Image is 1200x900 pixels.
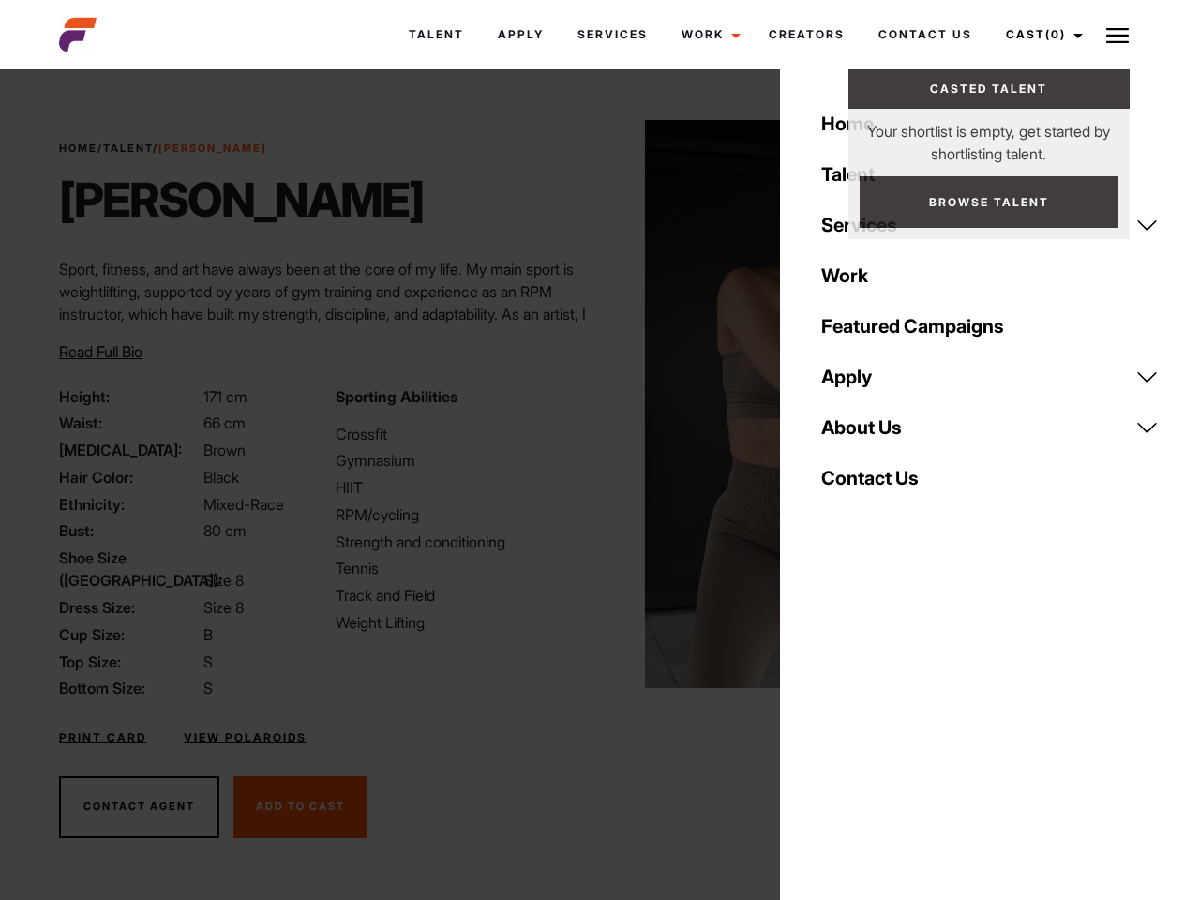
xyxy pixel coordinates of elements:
[203,468,239,487] span: Black
[59,493,200,516] span: Ethnicity:
[203,387,247,406] span: 171 cm
[848,69,1130,109] a: Casted Talent
[810,352,1170,402] a: Apply
[848,109,1130,165] p: Your shortlist is empty, get started by shortlisting talent.
[59,623,200,646] span: Cup Size:
[59,729,146,746] a: Print Card
[392,9,481,60] a: Talent
[59,776,219,838] button: Contact Agent
[59,596,200,619] span: Dress Size:
[59,16,97,53] img: cropped-aefm-brand-fav-22-square.png
[103,142,153,155] a: Talent
[59,340,142,363] button: Read Full Bio
[336,557,589,579] li: Tennis
[184,729,307,746] a: View Polaroids
[203,598,244,617] span: Size 8
[336,476,589,499] li: HIIT
[862,9,989,60] a: Contact Us
[810,200,1170,250] a: Services
[256,800,345,813] span: Add To Cast
[810,453,1170,503] a: Contact Us
[203,521,247,540] span: 80 cm
[59,142,97,155] a: Home
[59,439,200,461] span: [MEDICAL_DATA]:
[59,385,200,408] span: Height:
[336,584,589,607] li: Track and Field
[561,9,665,60] a: Services
[810,98,1170,149] a: Home
[810,250,1170,301] a: Work
[1045,27,1066,41] span: (0)
[203,441,246,459] span: Brown
[59,172,424,228] h1: [PERSON_NAME]
[158,142,267,155] strong: [PERSON_NAME]
[59,651,200,673] span: Top Size:
[203,571,244,590] span: Size 8
[59,677,200,699] span: Bottom Size:
[203,679,213,697] span: S
[59,412,200,434] span: Waist:
[336,503,589,526] li: RPM/cycling
[752,9,862,60] a: Creators
[233,776,367,838] button: Add To Cast
[810,402,1170,453] a: About Us
[336,387,457,406] strong: Sporting Abilities
[59,342,142,361] span: Read Full Bio
[59,519,200,542] span: Bust:
[336,449,589,472] li: Gymnasium
[59,258,589,370] p: Sport, fitness, and art have always been at the core of my life. My main sport is weightlifting, ...
[810,301,1170,352] a: Featured Campaigns
[1106,24,1129,47] img: Burger icon
[481,9,561,60] a: Apply
[989,9,1094,60] a: Cast(0)
[203,625,213,644] span: B
[203,652,213,671] span: S
[59,547,200,592] span: Shoe Size ([GEOGRAPHIC_DATA]):
[336,531,589,553] li: Strength and conditioning
[59,466,200,488] span: Hair Color:
[665,9,752,60] a: Work
[59,141,267,157] span: / /
[203,495,284,514] span: Mixed-Race
[336,423,589,445] li: Crossfit
[860,176,1118,228] a: Browse Talent
[336,611,589,634] li: Weight Lifting
[203,413,246,432] span: 66 cm
[810,149,1170,200] a: Talent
